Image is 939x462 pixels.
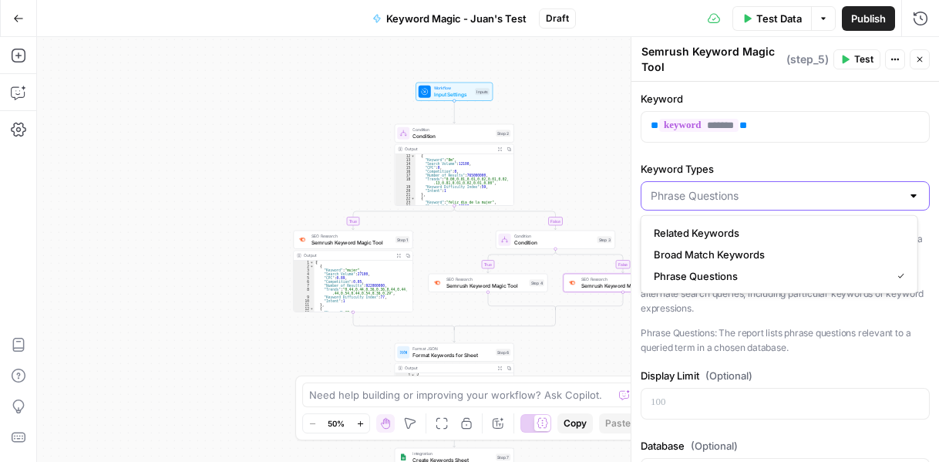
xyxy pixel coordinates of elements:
[597,236,612,243] div: Step 3
[395,204,416,208] div: 24
[605,416,631,430] span: Paste
[854,52,873,66] span: Test
[395,189,416,193] div: 20
[654,247,899,262] span: Broad Match Keywords
[395,83,514,101] div: WorkflowInput SettingsInputs
[446,276,527,282] span: SEO Research
[581,276,661,282] span: SEO Research
[405,365,493,371] div: Output
[691,438,738,454] span: (Optional)
[732,6,811,31] button: Test Data
[412,351,493,359] span: Format Keywords for Sheet
[654,225,899,241] span: Related Keywords
[514,233,594,239] span: Condition
[411,197,416,201] span: Toggle code folding, rows 22 through 31
[446,282,527,289] span: Semrush Keyword Magic Tool
[705,368,752,383] span: (Optional)
[641,91,930,106] label: Keyword
[833,49,880,69] button: Test
[310,261,315,265] span: Toggle code folding, rows 1 through 1002
[786,52,829,67] span: ( step_5 )
[395,166,416,170] div: 15
[294,261,315,265] div: 1
[395,236,409,243] div: Step 1
[294,284,315,288] div: 7
[842,6,895,31] button: Publish
[412,126,493,133] span: Condition
[756,11,802,26] span: Test Data
[310,307,315,311] span: Toggle code folding, rows 12 through 21
[395,162,416,166] div: 14
[395,177,416,185] div: 18
[641,271,930,316] p: Broad Match Keywords: The report lists broad matches and alternate search queries, including part...
[496,349,510,356] div: Step 6
[310,265,315,268] span: Toggle code folding, rows 2 through 11
[294,231,413,312] div: SEO ResearchSemrush Keyword Magic ToolStep 1Output[ { "Keyword":"mujer", "Search Volume":27100, "...
[564,274,683,292] div: SEO ResearchSemrush Keyword Magic ToolStep 5
[641,438,930,454] label: Database
[434,85,473,91] span: Workflow
[412,132,493,140] span: Condition
[352,205,455,229] g: Edge from step_2 to step_1
[453,424,456,447] g: Edge from step_6 to step_7
[475,88,490,95] div: Inputs
[294,272,315,276] div: 4
[294,280,315,284] div: 6
[429,274,548,292] div: SEO ResearchSemrush Keyword Magic ToolStep 4
[564,416,587,430] span: Copy
[557,413,593,433] button: Copy
[25,25,37,37] img: logo_orange.svg
[581,282,661,289] span: Semrush Keyword Magic Tool
[294,268,315,272] div: 3
[641,44,782,75] textarea: Semrush Keyword Magic Tool
[386,11,527,26] span: Keyword Magic - Juan's Test
[395,201,416,204] div: 23
[395,158,416,162] div: 13
[42,89,54,102] img: tab_domain_overview_orange.svg
[395,373,416,377] div: 1
[294,299,315,303] div: 10
[412,450,493,457] span: Integration
[496,130,510,137] div: Step 2
[454,205,557,229] g: Edge from step_2 to step_3
[294,311,315,315] div: 13
[651,188,901,204] input: Phrase Questions
[453,328,456,342] g: Edge from step_2-conditional-end to step_6
[641,161,930,177] label: Keyword Types
[530,279,545,286] div: Step 4
[395,343,514,425] div: Format JSONFormat Keywords for SheetStep 6Output{ "headers":[ "Keyword", "Search Volume", "CPC", ...
[395,197,416,201] div: 22
[395,170,416,174] div: 16
[514,238,594,246] span: Condition
[641,368,930,383] label: Display Limit
[556,292,624,309] g: Edge from step_5 to step_3-conditional-end
[454,308,555,330] g: Edge from step_3-conditional-end to step_2-conditional-end
[411,373,416,377] span: Toggle code folding, rows 1 through 1013
[487,248,556,272] g: Edge from step_3 to step_4
[304,252,392,258] div: Output
[294,288,315,295] div: 8
[311,233,392,239] span: SEO Research
[405,146,493,152] div: Output
[496,454,510,460] div: Step 7
[599,413,637,433] button: Paste
[412,346,493,352] span: Format JSON
[170,91,260,101] div: Keywords by Traffic
[298,236,306,244] img: 8a3tdog8tf0qdwwcclgyu02y995m
[395,154,416,158] div: 12
[363,6,536,31] button: Keyword Magic - Juan's Test
[433,279,441,287] img: 8a3tdog8tf0qdwwcclgyu02y995m
[399,454,407,461] img: Group%201%201.png
[328,417,345,430] span: 50%
[654,268,885,284] span: Phrase Questions
[395,124,514,206] div: ConditionConditionStep 2Output { "Keyword":"8m", "Search Volume":12100, "CPC":0, "Competition":0,...
[453,100,456,123] g: Edge from start to step_2
[294,295,315,299] div: 9
[411,154,416,158] span: Toggle code folding, rows 12 through 21
[851,11,886,26] span: Publish
[294,303,315,307] div: 11
[311,238,392,246] span: Semrush Keyword Magic Tool
[395,174,416,177] div: 17
[294,307,315,311] div: 12
[43,25,76,37] div: v 4.0.25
